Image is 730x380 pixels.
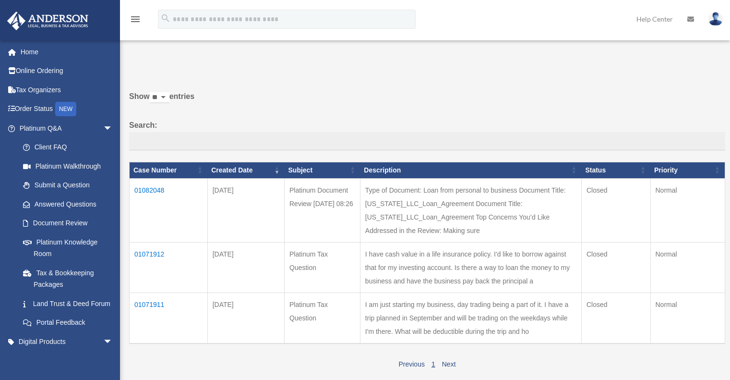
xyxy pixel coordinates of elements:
[13,313,122,332] a: Portal Feedback
[129,132,725,150] input: Search:
[650,178,725,242] td: Normal
[130,17,141,25] a: menu
[130,242,208,293] td: 01071912
[398,360,424,368] a: Previous
[13,294,122,313] a: Land Trust & Deed Forum
[7,119,122,138] a: Platinum Q&Aarrow_drop_down
[129,90,725,113] label: Show entries
[581,242,650,293] td: Closed
[360,162,581,178] th: Description: activate to sort column ascending
[7,80,127,99] a: Tax Organizers
[650,242,725,293] td: Normal
[7,42,127,61] a: Home
[160,13,171,24] i: search
[581,178,650,242] td: Closed
[13,138,122,157] a: Client FAQ
[650,162,725,178] th: Priority: activate to sort column ascending
[431,360,435,368] a: 1
[708,12,723,26] img: User Pic
[285,293,360,343] td: Platinum Tax Question
[13,195,118,214] a: Answered Questions
[55,102,76,116] div: NEW
[7,61,127,81] a: Online Ordering
[7,332,127,351] a: Digital Productsarrow_drop_down
[581,293,650,343] td: Closed
[130,13,141,25] i: menu
[130,162,208,178] th: Case Number: activate to sort column ascending
[4,12,91,30] img: Anderson Advisors Platinum Portal
[285,242,360,293] td: Platinum Tax Question
[581,162,650,178] th: Status: activate to sort column ascending
[130,178,208,242] td: 01082048
[13,233,122,263] a: Platinum Knowledge Room
[360,242,581,293] td: I have cash value in a life insurance policy. I'd like to borrow against that for my investing ac...
[360,293,581,343] td: I am just starting my business, day trading being a part of it. I have a trip planned in Septembe...
[285,162,360,178] th: Subject: activate to sort column ascending
[207,293,284,343] td: [DATE]
[360,178,581,242] td: Type of Document: Loan from personal to business Document Title: [US_STATE]_LLC_Loan_Agreement Do...
[13,263,122,294] a: Tax & Bookkeeping Packages
[207,242,284,293] td: [DATE]
[13,214,122,233] a: Document Review
[103,119,122,138] span: arrow_drop_down
[7,99,127,119] a: Order StatusNEW
[285,178,360,242] td: Platinum Document Review [DATE] 08:26
[650,293,725,343] td: Normal
[150,92,169,103] select: Showentries
[130,293,208,343] td: 01071911
[442,360,456,368] a: Next
[129,119,725,150] label: Search:
[207,162,284,178] th: Created Date: activate to sort column ascending
[13,157,122,176] a: Platinum Walkthrough
[207,178,284,242] td: [DATE]
[13,176,122,195] a: Submit a Question
[103,332,122,352] span: arrow_drop_down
